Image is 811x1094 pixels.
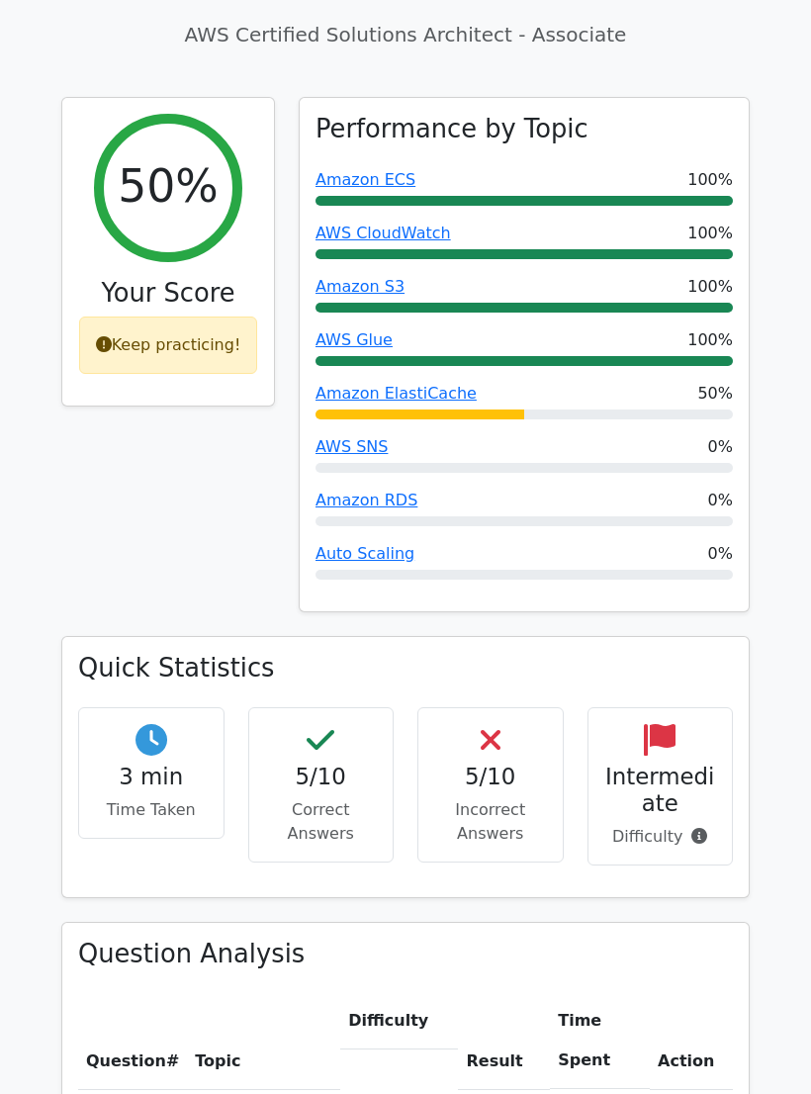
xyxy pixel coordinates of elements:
[708,435,733,459] span: 0%
[550,993,650,1089] th: Time Spent
[434,764,547,790] h4: 5/10
[708,542,733,566] span: 0%
[79,317,258,374] div: Keep practicing!
[315,544,414,563] a: Auto Scaling
[434,798,547,846] p: Incorrect Answers
[78,993,187,1089] th: #
[78,653,733,684] h3: Quick Statistics
[604,764,717,818] h4: Intermediate
[78,278,258,309] h3: Your Score
[315,277,405,296] a: Amazon S3
[687,222,733,245] span: 100%
[315,384,477,403] a: Amazon ElastiCache
[315,170,415,189] a: Amazon ECS
[604,825,717,849] p: Difficulty
[687,168,733,192] span: 100%
[265,798,378,846] p: Correct Answers
[95,764,208,790] h4: 3 min
[61,20,750,49] p: AWS Certified Solutions Architect - Associate
[687,275,733,299] span: 100%
[95,798,208,822] p: Time Taken
[187,993,340,1089] th: Topic
[650,993,733,1089] th: Action
[708,489,733,512] span: 0%
[340,993,458,1049] th: Difficulty
[315,224,451,242] a: AWS CloudWatch
[458,993,550,1089] th: Result
[78,939,733,969] h3: Question Analysis
[697,382,733,406] span: 50%
[86,1051,166,1070] span: Question
[687,328,733,352] span: 100%
[315,330,393,349] a: AWS Glue
[315,491,417,509] a: Amazon RDS
[315,114,588,144] h3: Performance by Topic
[315,437,388,456] a: AWS SNS
[118,160,219,215] h2: 50%
[265,764,378,790] h4: 5/10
